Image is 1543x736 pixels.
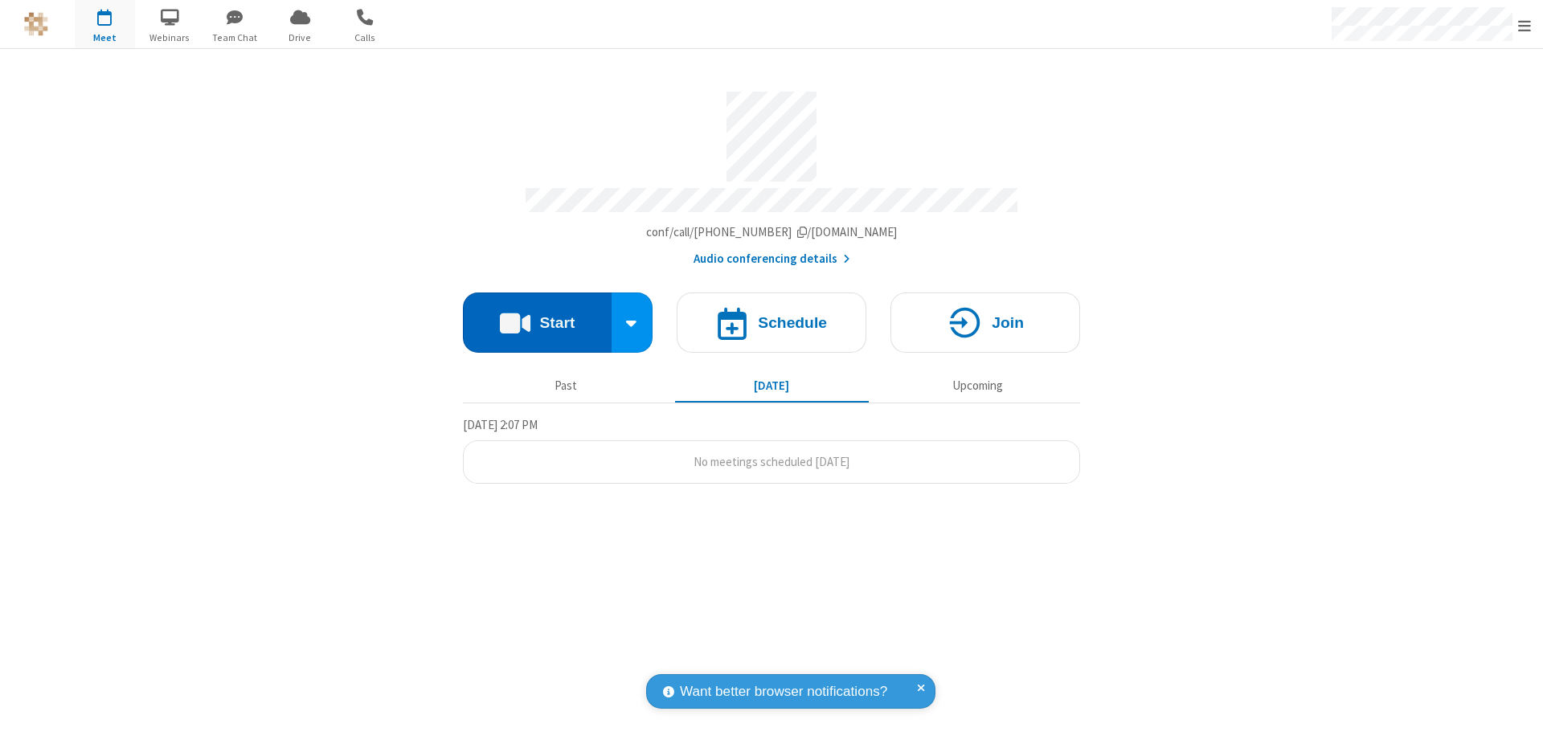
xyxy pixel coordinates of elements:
[646,223,898,242] button: Copy my meeting room linkCopy my meeting room link
[463,292,612,353] button: Start
[463,80,1080,268] section: Account details
[646,224,898,239] span: Copy my meeting room link
[469,370,663,401] button: Past
[463,415,1080,485] section: Today's Meetings
[1503,694,1531,725] iframe: Chat
[24,12,48,36] img: QA Selenium DO NOT DELETE OR CHANGE
[881,370,1074,401] button: Upcoming
[694,454,849,469] span: No meetings scheduled [DATE]
[680,681,887,702] span: Want better browser notifications?
[205,31,265,45] span: Team Chat
[992,315,1024,330] h4: Join
[612,292,653,353] div: Start conference options
[539,315,575,330] h4: Start
[140,31,200,45] span: Webinars
[75,31,135,45] span: Meet
[270,31,330,45] span: Drive
[675,370,869,401] button: [DATE]
[890,292,1080,353] button: Join
[335,31,395,45] span: Calls
[463,417,538,432] span: [DATE] 2:07 PM
[694,250,850,268] button: Audio conferencing details
[758,315,827,330] h4: Schedule
[677,292,866,353] button: Schedule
